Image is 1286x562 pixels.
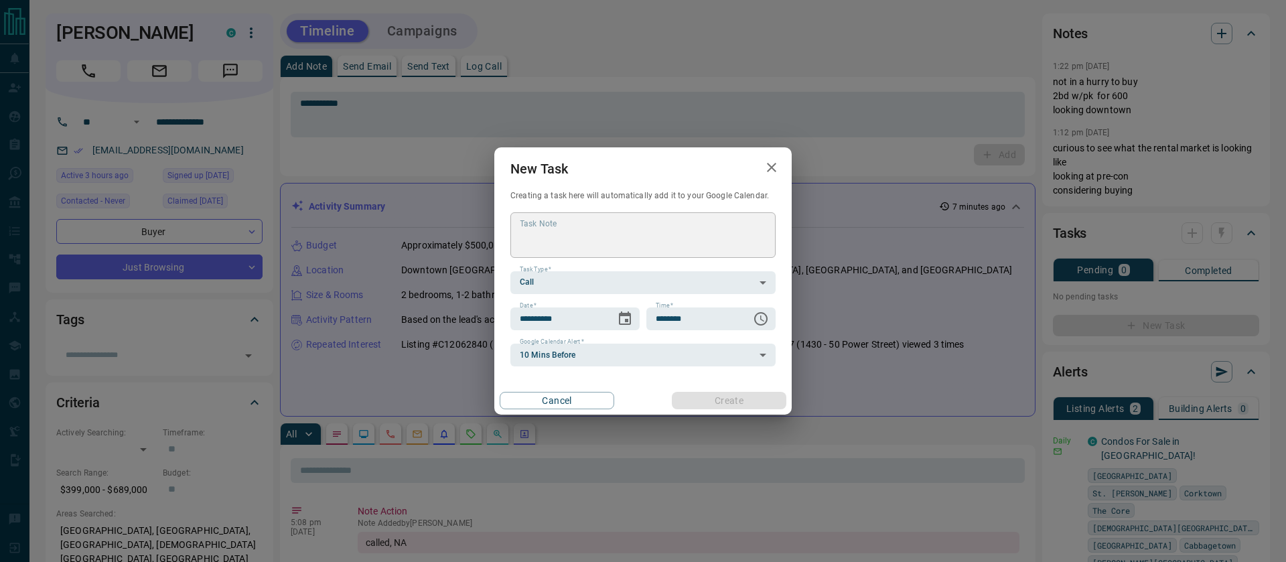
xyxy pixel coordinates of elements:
h2: New Task [494,147,584,190]
label: Task Type [520,265,551,274]
button: Choose date, selected date is Sep 17, 2025 [612,305,638,332]
label: Google Calendar Alert [520,338,584,346]
p: Creating a task here will automatically add it to your Google Calendar. [510,190,776,202]
button: Cancel [500,392,614,409]
label: Date [520,301,537,310]
button: Choose time, selected time is 2:00 PM [747,305,774,332]
div: Call [510,271,776,294]
div: 10 Mins Before [510,344,776,366]
label: Time [656,301,673,310]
